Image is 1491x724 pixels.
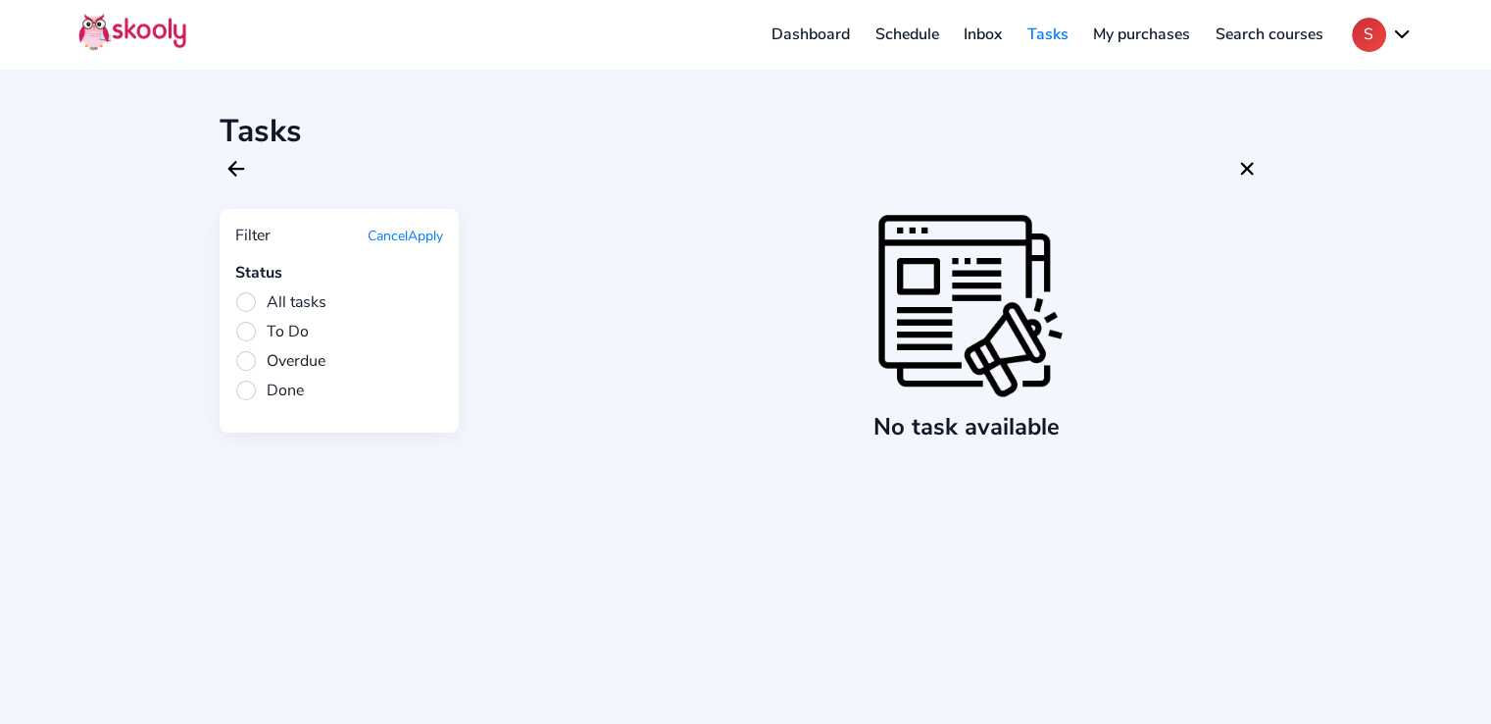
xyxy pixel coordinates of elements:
[1203,19,1336,50] a: Search courses
[1352,18,1413,52] button: Schevron down outline
[235,380,304,401] span: Done
[1080,19,1203,50] a: My purchases
[1015,19,1081,50] a: Tasks
[1230,152,1264,185] button: close
[368,227,408,245] button: Cancel
[224,157,248,181] ion-icon: arrow back outline
[1235,157,1259,181] ion-icon: close
[78,13,186,51] img: Skooly
[235,350,325,372] span: Overdue
[863,19,952,50] a: Schedule
[872,209,1069,405] img: empty
[951,19,1015,50] a: Inbox
[235,262,443,284] div: Status
[220,152,253,185] button: arrow back outline
[408,227,443,245] button: Apply
[235,291,326,313] span: All tasks
[759,19,863,50] a: Dashboard
[235,321,309,342] span: To Do
[235,225,271,246] div: Filter
[220,110,1271,152] h1: Tasks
